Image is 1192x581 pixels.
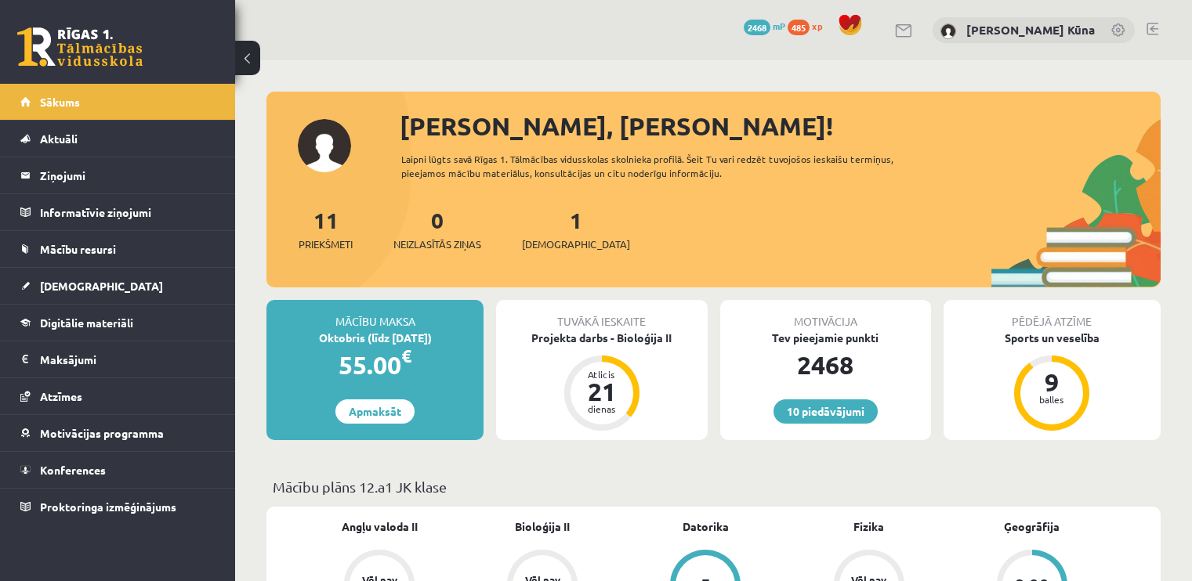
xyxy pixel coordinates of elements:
div: 2468 [720,346,931,384]
a: Rīgas 1. Tālmācības vidusskola [17,27,143,67]
span: 2468 [744,20,770,35]
div: Oktobris (līdz [DATE]) [266,330,484,346]
span: Aktuāli [40,132,78,146]
a: Atzīmes [20,378,216,414]
span: Digitālie materiāli [40,316,133,330]
a: Sākums [20,84,216,120]
span: [DEMOGRAPHIC_DATA] [40,279,163,293]
span: mP [773,20,785,32]
a: Datorika [683,518,729,535]
a: Bioloģija II [515,518,570,535]
span: 485 [788,20,810,35]
a: [DEMOGRAPHIC_DATA] [20,268,216,304]
div: Pēdējā atzīme [944,300,1161,330]
legend: Informatīvie ziņojumi [40,194,216,230]
span: Motivācijas programma [40,426,164,440]
a: [PERSON_NAME] Kūna [966,22,1095,38]
a: Fizika [853,518,884,535]
div: Tuvākā ieskaite [496,300,707,330]
div: Tev pieejamie punkti [720,330,931,346]
a: Mācību resursi [20,231,216,267]
div: Projekta darbs - Bioloģija II [496,330,707,346]
a: Konferences [20,452,216,488]
div: 55.00 [266,346,484,384]
div: Motivācija [720,300,931,330]
span: Neizlasītās ziņas [393,236,481,252]
a: Angļu valoda II [342,518,418,535]
div: Atlicis [578,370,625,379]
a: Projekta darbs - Bioloģija II Atlicis 21 dienas [496,330,707,433]
a: Maksājumi [20,341,216,377]
div: Laipni lūgts savā Rīgas 1. Tālmācības vidusskolas skolnieka profilā. Šeit Tu vari redzēt tuvojošo... [401,152,938,180]
span: Proktoringa izmēģinājums [40,500,176,514]
span: Atzīmes [40,389,82,403]
div: dienas [578,404,625,413]
legend: Ziņojumi [40,157,216,193]
a: Proktoringa izmēģinājums [20,489,216,525]
p: Mācību plāns 12.a1 JK klase [273,476,1154,497]
span: € [401,345,411,367]
a: Ziņojumi [20,157,216,193]
div: balles [1028,395,1075,404]
div: Sports un veselība [944,330,1161,346]
a: Informatīvie ziņojumi [20,194,216,230]
span: xp [812,20,822,32]
span: [DEMOGRAPHIC_DATA] [522,236,630,252]
div: Mācību maksa [266,300,484,330]
div: 9 [1028,370,1075,395]
span: Sākums [40,95,80,109]
span: Mācību resursi [40,242,116,256]
a: Aktuāli [20,121,216,157]
a: Digitālie materiāli [20,305,216,341]
img: Anna Konstance Kūna [940,23,956,39]
a: Motivācijas programma [20,415,216,451]
a: 11Priekšmeti [299,206,353,252]
span: Konferences [40,463,106,477]
div: 21 [578,379,625,404]
a: 2468 mP [744,20,785,32]
a: Sports un veselība 9 balles [944,330,1161,433]
a: 485 xp [788,20,830,32]
a: 0Neizlasītās ziņas [393,206,481,252]
div: [PERSON_NAME], [PERSON_NAME]! [400,107,1161,145]
a: Ģeogrāfija [1004,518,1060,535]
span: Priekšmeti [299,236,353,252]
a: 10 piedāvājumi [774,399,878,424]
legend: Maksājumi [40,341,216,377]
a: Apmaksāt [335,399,415,424]
a: 1[DEMOGRAPHIC_DATA] [522,206,630,252]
